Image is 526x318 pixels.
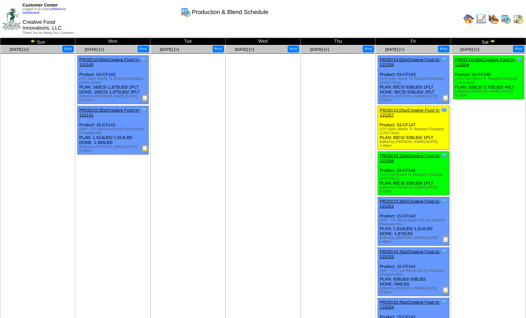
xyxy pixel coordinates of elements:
td: Fri [376,38,451,45]
img: arrowleft.gif [30,38,36,44]
a: PROD(10:45a)Creative Food In-115264 [380,300,440,310]
div: (CFI-Spicy Nacho TL Roasted Chickpea (125/1.5oz)) [380,127,449,135]
div: Product: 03-CF146 PLAN: 80CS / 938LBS / 1PLT [378,152,449,195]
td: Sat [451,38,526,45]
a: [DATE] [+] [85,47,104,52]
div: (WIP - CFI Cool Ranch SG Dry Roasted Chickpea Mix) [380,269,449,277]
a: (Return to Dashboard) [23,7,66,15]
button: Print [288,46,299,52]
img: line_graph.gif [476,14,486,24]
img: Tooltip [441,152,447,159]
a: PROD(10:35a)Creative Food In-115263 [380,249,440,259]
td: Thu [301,38,376,45]
div: Product: 15-CF143 PLAN: 1,914LBS / 1,914LBS DONE: 1,876LBS [378,197,449,246]
img: arrowright.gif [490,38,495,44]
img: ZoRoCo_Logo(Green%26Foil)%20jpg.webp [3,8,21,30]
div: (CFI-Cool Ranch TL Roasted Chickpea (125/1.5oz)) [380,173,449,181]
td: Sun [0,38,75,45]
a: [DATE] [+] [10,47,29,52]
td: Wed [225,38,300,45]
button: Print [213,46,224,52]
img: Tooltip [441,107,447,113]
a: [DATE] [+] [160,47,179,52]
button: Print [438,46,449,52]
a: PROD(10:30a)Creative Food In-115262 [380,199,440,209]
span: Customer Center [23,3,58,7]
div: Product: 03-CF146 PLAN: 320CS / 3,750LBS / 4PLT [453,56,524,99]
div: Edited by [PERSON_NAME] [DATE] 4:40pm [380,236,449,244]
div: Edited by [PERSON_NAME] [DATE] 2:49pm [380,140,449,148]
div: Product: 03-CF147 PLAN: 80CS / 938LBS / 1PLT [378,106,449,150]
img: Production Report [142,145,148,151]
span: Creative Food Innovations, LLC [23,20,62,31]
a: PROD(10:00a)Creative Food In-115256 [380,57,440,67]
img: graph.gif [488,14,499,24]
div: Product: 15-CF142 PLAN: 938LBS / 938LBS DONE: 948LBS [378,248,449,296]
img: calendarinout.gif [513,14,523,24]
div: Edited by [PERSON_NAME] [DATE] 2:28pm [380,94,449,102]
div: (CFI-Cool Ranch TL Roasted Chickpea (125/1.5oz)) [455,77,524,85]
span: Thank You for Being Our Customer! [23,31,74,35]
img: Production Report [443,236,449,242]
td: Tue [150,38,225,45]
a: PROD(10:00a)Creative Food In-115140 [79,57,140,67]
img: Tooltip [441,198,447,204]
button: Print [513,46,524,52]
img: Production Report [443,286,449,293]
div: Product: 03-CF143 PLAN: 160CS / 1,875LBS / 2PLT DONE: 160CS / 1,875LBS / 2PLT [78,56,149,104]
div: Edited by [PERSON_NAME] [DATE] 12:52pm [79,94,148,102]
img: Tooltip [441,248,447,255]
div: (CFI-Spicy Nacho TL Roasted Chickpea (250/0.75oz)) [79,77,148,85]
span: Production & Blend Schedule [192,9,268,16]
span: Logged in as Sstory [23,7,66,15]
img: Tooltip [141,107,147,113]
img: Production Report [142,94,148,101]
a: [DATE] [+] [460,47,479,52]
img: Tooltip [441,299,447,305]
button: Print [363,46,374,52]
td: Mon [75,38,150,45]
div: Product: 15-CF143 PLAN: 1,914LBS / 1,914LBS DONE: 1,983LBS [78,106,149,155]
a: [DATE] [+] [310,47,329,52]
div: (WIP - CFI Spicy Nacho SG Dry Roasted Chickpea Mix) [380,218,449,226]
img: calendarprod.gif [180,7,191,17]
div: Edited by [PERSON_NAME] [DATE] 4:39pm [380,286,449,294]
div: Edited by [PERSON_NAME] [DATE] 3:24pm [79,145,148,153]
button: Print [138,46,149,52]
img: Tooltip [516,56,522,63]
a: [DATE] [+] [235,47,254,52]
img: Tooltip [141,56,147,63]
div: Edited by [PERSON_NAME] [DATE] 6:15pm [380,186,449,193]
div: (CFI-Spicy Nacho TL Roasted Chickpea (250/0.75oz)) [380,77,449,85]
img: calendarprod.gif [501,14,511,24]
img: Production Report [443,94,449,101]
a: PROD(10:05a)Creative Food In-115257 [380,108,440,118]
a: PROD(10:00a)Creative Food In-115259 [455,57,516,67]
a: [DATE] [+] [385,47,404,52]
button: Print [62,46,74,52]
div: (WIP - CFI Spicy Nacho SG Dry Roasted Chickpea Mix) [79,127,148,135]
img: Tooltip [441,56,447,63]
div: Product: 03-CF143 PLAN: 80CS / 938LBS / 1PLT DONE: 80CS / 938LBS / 1PLT [378,56,449,104]
img: home.gif [463,14,474,24]
a: PROD(10:15a)Creative Food In-115258 [380,153,440,163]
div: Edited by [PERSON_NAME] [DATE] 6:12pm [455,90,524,97]
a: PROD(10:30a)Creative Food In-115141 [79,108,140,118]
